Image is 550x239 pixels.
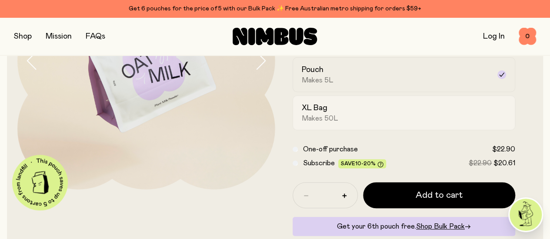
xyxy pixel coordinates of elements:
[302,76,333,85] span: Makes 5L
[493,160,515,167] span: $20.61
[341,161,383,167] span: Save
[302,103,327,113] h2: XL Bag
[46,33,72,40] a: Mission
[510,199,542,231] img: agent
[86,33,105,40] a: FAQs
[355,161,376,166] span: 10-20%
[302,114,338,123] span: Makes 50L
[519,28,536,45] button: 0
[303,160,335,167] span: Subscribe
[469,160,492,167] span: $22.90
[416,223,471,230] a: Shop Bulk Pack→
[14,3,536,14] div: Get 6 pouches for the price of 5 with our Bulk Pack ✨ Free Australian metro shipping for orders $59+
[492,146,515,153] span: $22.90
[302,65,323,75] h2: Pouch
[416,189,463,201] span: Add to cart
[363,182,516,208] button: Add to cart
[416,223,465,230] span: Shop Bulk Pack
[293,217,516,236] div: Get your 6th pouch free.
[303,146,358,153] span: One-off purchase
[483,33,505,40] a: Log In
